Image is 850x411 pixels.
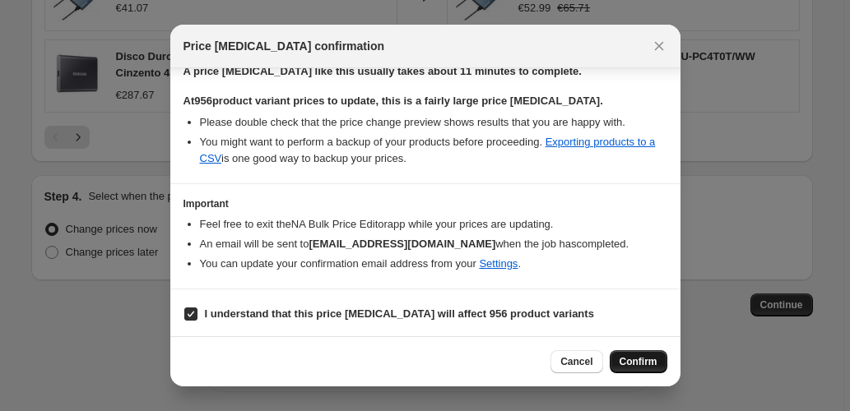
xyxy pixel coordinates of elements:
[610,350,667,373] button: Confirm
[479,257,518,270] a: Settings
[200,236,667,252] li: An email will be sent to when the job has completed .
[183,197,667,210] h3: Important
[200,256,667,272] li: You can update your confirmation email address from your .
[183,38,385,54] span: Price [MEDICAL_DATA] confirmation
[200,134,667,167] li: You might want to perform a backup of your products before proceeding. is one good way to backup ...
[560,355,592,368] span: Cancel
[620,355,657,368] span: Confirm
[550,350,602,373] button: Cancel
[183,95,603,107] b: At 956 product variant prices to update, this is a fairly large price [MEDICAL_DATA].
[309,238,495,250] b: [EMAIL_ADDRESS][DOMAIN_NAME]
[183,65,582,77] b: A price [MEDICAL_DATA] like this usually takes about 11 minutes to complete.
[200,114,667,131] li: Please double check that the price change preview shows results that you are happy with.
[648,35,671,58] button: Close
[200,216,667,233] li: Feel free to exit the NA Bulk Price Editor app while your prices are updating.
[205,307,594,320] b: I understand that this price [MEDICAL_DATA] will affect 956 product variants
